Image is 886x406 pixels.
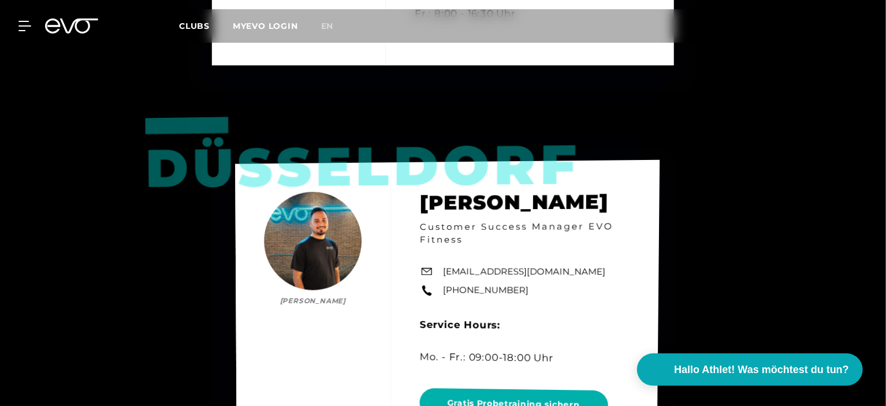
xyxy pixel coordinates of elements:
a: MYEVO LOGIN [233,21,298,31]
a: [PHONE_NUMBER] [443,284,528,297]
button: Hallo Athlet! Was möchtest du tun? [637,353,863,386]
a: [EMAIL_ADDRESS][DOMAIN_NAME] [443,265,606,278]
a: Clubs [179,20,233,31]
span: Hallo Athlet! Was möchtest du tun? [674,362,849,378]
a: en [321,20,348,33]
span: Clubs [179,21,210,31]
span: en [321,21,334,31]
